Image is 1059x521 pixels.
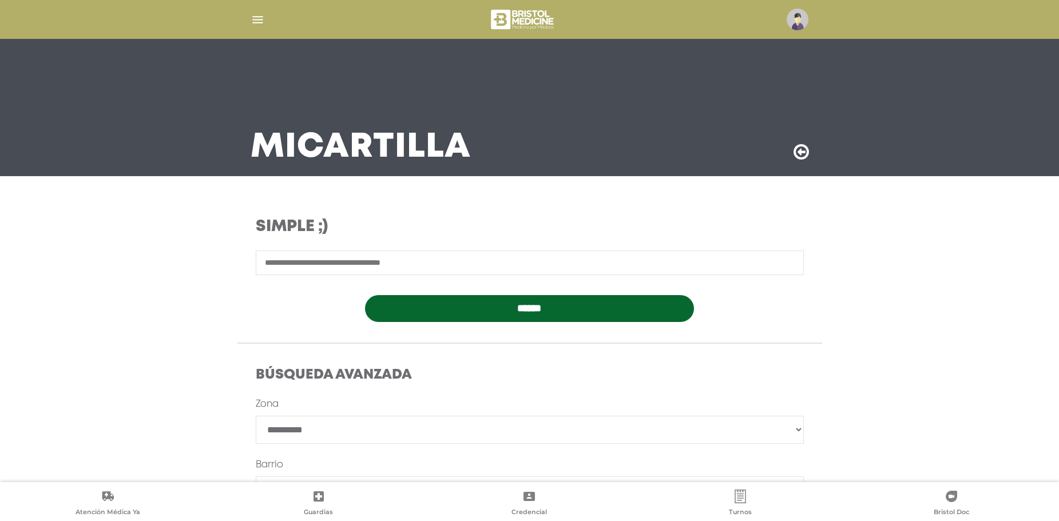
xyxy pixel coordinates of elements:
[787,9,808,30] img: profile-placeholder.svg
[424,490,635,519] a: Credencial
[256,458,283,472] label: Barrio
[489,6,557,33] img: bristol-medicine-blanco.png
[213,490,425,519] a: Guardias
[934,508,969,518] span: Bristol Doc
[251,13,265,27] img: Cober_menu-lines-white.svg
[635,490,846,519] a: Turnos
[729,508,752,518] span: Turnos
[846,490,1057,519] a: Bristol Doc
[304,508,333,518] span: Guardias
[76,508,140,518] span: Atención Médica Ya
[256,367,804,384] h4: Búsqueda Avanzada
[256,397,279,411] label: Zona
[251,133,471,162] h3: Mi Cartilla
[511,508,547,518] span: Credencial
[2,490,213,519] a: Atención Médica Ya
[256,217,603,237] h3: Simple ;)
